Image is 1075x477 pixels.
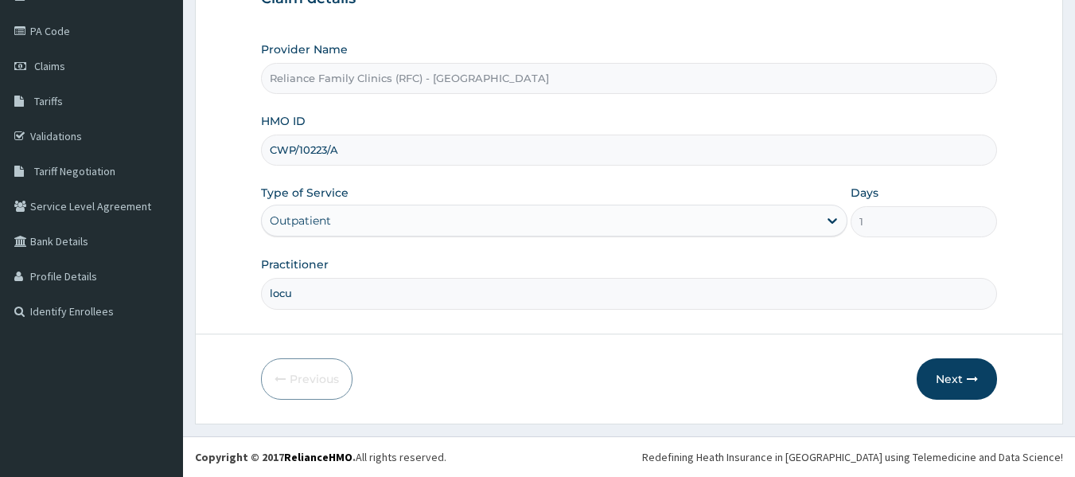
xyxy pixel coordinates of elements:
[284,450,352,464] a: RelianceHMO
[261,256,329,272] label: Practitioner
[917,358,997,400] button: Next
[261,185,349,201] label: Type of Service
[642,449,1063,465] div: Redefining Heath Insurance in [GEOGRAPHIC_DATA] using Telemedicine and Data Science!
[261,135,998,166] input: Enter HMO ID
[261,113,306,129] label: HMO ID
[195,450,356,464] strong: Copyright © 2017 .
[34,164,115,178] span: Tariff Negotiation
[851,185,878,201] label: Days
[261,278,998,309] input: Enter Name
[34,59,65,73] span: Claims
[270,213,331,229] div: Outpatient
[34,94,63,108] span: Tariffs
[261,358,352,400] button: Previous
[183,436,1075,477] footer: All rights reserved.
[261,41,348,57] label: Provider Name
